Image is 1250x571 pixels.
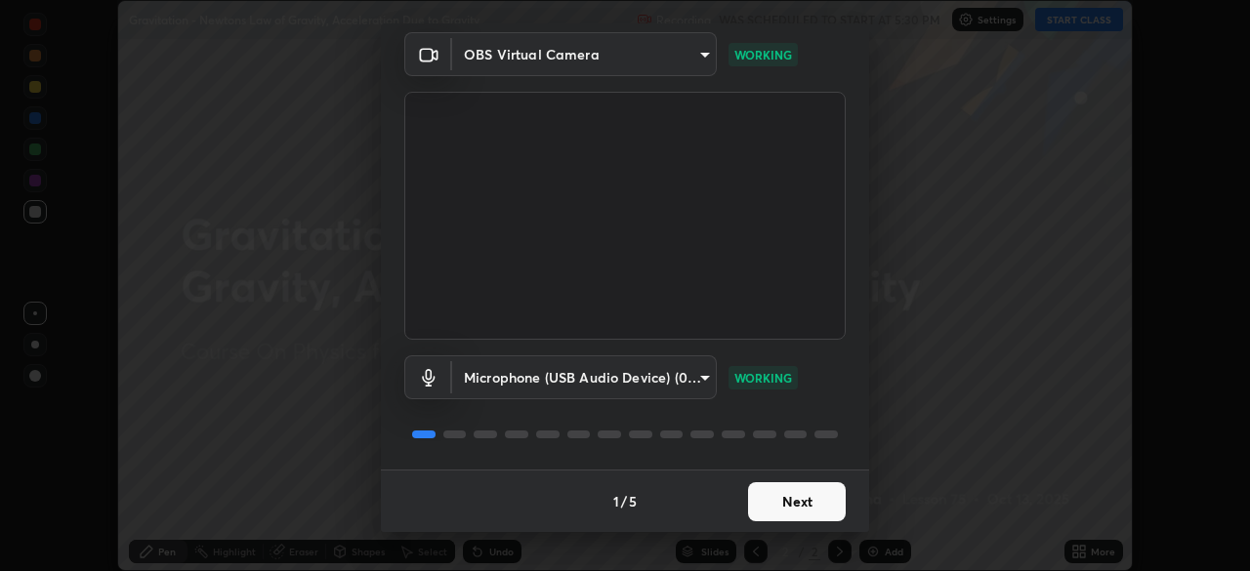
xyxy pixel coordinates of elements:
p: WORKING [734,369,792,387]
h4: / [621,491,627,511]
button: Next [748,482,846,521]
h4: 1 [613,491,619,511]
p: WORKING [734,46,792,63]
h4: 5 [629,491,637,511]
div: OBS Virtual Camera [452,32,717,76]
div: OBS Virtual Camera [452,355,717,399]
